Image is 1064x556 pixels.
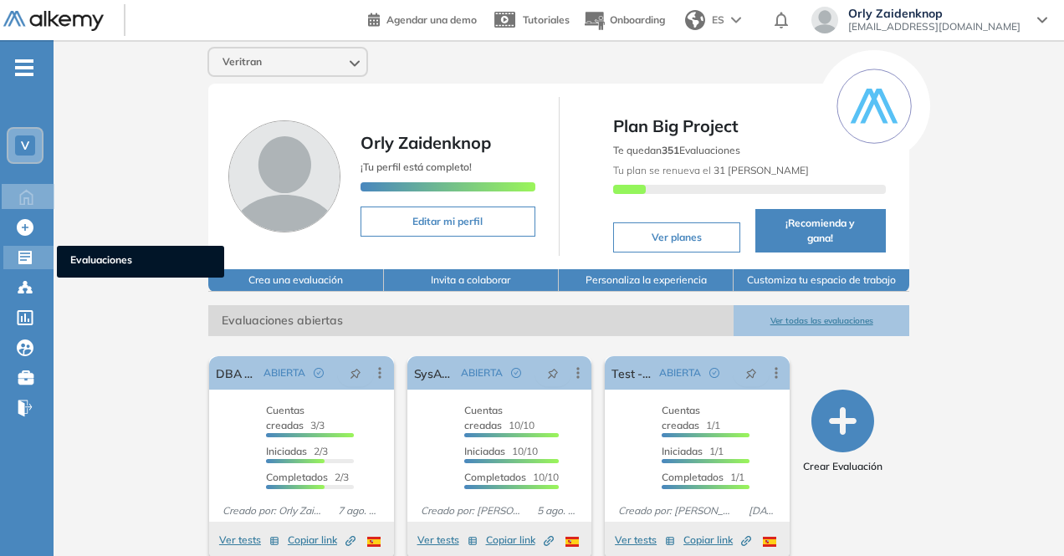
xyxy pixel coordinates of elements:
[742,503,783,518] span: [DATE]
[848,20,1021,33] span: [EMAIL_ADDRESS][DOMAIN_NAME]
[733,360,770,386] button: pushpin
[613,222,740,252] button: Ver planes
[361,161,472,173] span: ¡Tu perfil está completo!
[711,164,809,176] b: 31 [PERSON_NAME]
[361,207,535,237] button: Editar mi perfil
[583,3,665,38] button: Onboarding
[848,7,1021,20] span: Orly Zaidenknop
[565,537,579,547] img: ESP
[745,366,757,380] span: pushpin
[266,445,307,457] span: Iniciadas
[523,13,570,26] span: Tutoriales
[266,404,304,431] span: Cuentas creadas
[337,360,374,386] button: pushpin
[223,55,262,69] span: Veritran
[659,365,701,380] span: ABIERTA
[15,66,33,69] i: -
[712,13,724,28] span: ES
[288,533,356,548] span: Copiar link
[611,503,741,518] span: Creado por: [PERSON_NAME]
[208,269,383,292] button: Crea una evaluación
[611,356,652,390] a: Test - AWS
[615,530,675,550] button: Ver tests
[613,144,740,156] span: Te quedan Evaluaciones
[464,404,535,431] span: 10/10
[511,368,521,378] span: check-circle
[386,13,477,26] span: Agendar una demo
[461,365,503,380] span: ABIERTA
[547,366,559,380] span: pushpin
[216,356,257,390] a: DBA K8S Test
[464,445,538,457] span: 10/10
[734,305,908,336] button: Ver todas las evaluaciones
[683,530,751,550] button: Copiar link
[417,530,478,550] button: Ver tests
[613,114,886,139] span: Plan Big Project
[367,537,381,547] img: ESP
[486,533,554,548] span: Copiar link
[3,11,104,32] img: Logo
[803,390,882,474] button: Crear Evaluación
[216,503,331,518] span: Creado por: Orly Zaidenknop
[288,530,356,550] button: Copiar link
[709,368,719,378] span: check-circle
[803,459,882,474] span: Crear Evaluación
[662,445,724,457] span: 1/1
[314,368,324,378] span: check-circle
[464,404,503,431] span: Cuentas creadas
[266,404,325,431] span: 3/3
[530,503,585,518] span: 5 ago. 2025
[384,269,559,292] button: Invita a colaborar
[350,366,361,380] span: pushpin
[734,269,908,292] button: Customiza tu espacio de trabajo
[331,503,387,518] span: 7 ago. 2025
[662,404,720,431] span: 1/1
[263,365,305,380] span: ABIERTA
[559,269,734,292] button: Personaliza la experiencia
[414,356,455,390] a: SysAdmin Networking
[361,132,491,153] span: Orly Zaidenknop
[755,209,886,252] button: ¡Recomienda y gana!
[21,139,29,152] span: V
[208,305,734,336] span: Evaluaciones abiertas
[219,530,279,550] button: Ver tests
[535,360,571,386] button: pushpin
[266,471,328,483] span: Completados
[980,476,1064,556] div: Widget de chat
[368,8,477,28] a: Agendar una demo
[685,10,705,30] img: world
[464,471,526,483] span: Completados
[486,530,554,550] button: Copiar link
[662,471,724,483] span: Completados
[662,144,679,156] b: 351
[731,17,741,23] img: arrow
[228,120,340,232] img: Foto de perfil
[266,445,328,457] span: 2/3
[763,537,776,547] img: ESP
[414,503,531,518] span: Creado por: [PERSON_NAME]
[662,471,744,483] span: 1/1
[662,445,703,457] span: Iniciadas
[683,533,751,548] span: Copiar link
[464,445,505,457] span: Iniciadas
[266,471,349,483] span: 2/3
[662,404,700,431] span: Cuentas creadas
[610,13,665,26] span: Onboarding
[70,252,211,271] span: Evaluaciones
[980,476,1064,556] iframe: Chat Widget
[613,164,809,176] span: Tu plan se renueva el
[464,471,559,483] span: 10/10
